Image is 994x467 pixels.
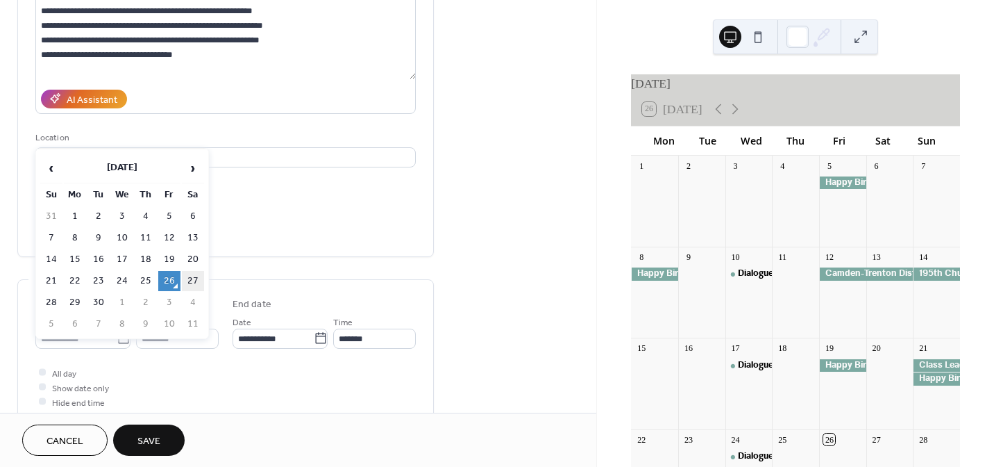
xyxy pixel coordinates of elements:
[87,271,110,291] td: 23
[158,249,180,270] td: 19
[777,252,789,263] div: 11
[823,434,835,445] div: 26
[158,293,180,313] td: 3
[819,268,913,280] div: Camden-Trenton District Conference
[738,359,929,372] div: Dialogue on [DEMOGRAPHIC_DATA] Theology
[870,434,882,445] div: 27
[636,252,648,263] div: 8
[113,425,185,456] button: Save
[40,293,62,313] td: 28
[22,425,108,456] button: Cancel
[682,252,694,263] div: 9
[41,90,127,108] button: AI Assistant
[67,92,117,107] div: AI Assistant
[52,395,105,410] span: Hide end time
[87,185,110,205] th: Tu
[182,206,204,227] td: 6
[182,271,204,291] td: 27
[730,252,741,263] div: 10
[918,252,929,263] div: 14
[870,252,882,263] div: 13
[135,314,157,334] td: 9
[905,126,949,155] div: Sun
[631,74,960,92] div: [DATE]
[333,315,353,329] span: Time
[87,249,110,270] td: 16
[111,293,133,313] td: 1
[823,160,835,172] div: 5
[636,343,648,354] div: 15
[111,249,133,270] td: 17
[819,177,866,189] div: Happy Birthday
[730,434,741,445] div: 24
[158,185,180,205] th: Fr
[682,434,694,445] div: 23
[918,160,929,172] div: 7
[870,160,882,172] div: 6
[64,293,86,313] td: 29
[87,293,110,313] td: 30
[777,343,789,354] div: 18
[52,381,109,395] span: Show date only
[40,271,62,291] td: 21
[64,206,86,227] td: 1
[158,228,180,248] td: 12
[87,206,110,227] td: 2
[64,271,86,291] td: 22
[870,343,882,354] div: 20
[158,314,180,334] td: 10
[818,126,861,155] div: Fri
[64,228,86,248] td: 8
[730,160,741,172] div: 3
[682,343,694,354] div: 16
[87,314,110,334] td: 7
[158,206,180,227] td: 5
[823,343,835,354] div: 19
[158,271,180,291] td: 26
[738,450,929,463] div: Dialogue on [DEMOGRAPHIC_DATA] Theology
[233,315,251,329] span: Date
[918,434,929,445] div: 28
[64,249,86,270] td: 15
[87,228,110,248] td: 9
[913,268,960,280] div: 195th Church Anniversary
[819,359,866,372] div: Happy Birthday
[111,185,133,205] th: We
[135,271,157,291] td: 25
[111,314,133,334] td: 8
[111,228,133,248] td: 10
[41,154,62,182] span: ‹
[135,206,157,227] td: 4
[137,434,160,449] span: Save
[182,228,204,248] td: 13
[182,249,204,270] td: 20
[913,359,960,372] div: Class Leaders Day
[64,185,86,205] th: Mo
[40,206,62,227] td: 31
[40,314,62,334] td: 5
[861,126,905,155] div: Sat
[774,126,818,155] div: Thu
[730,126,773,155] div: Wed
[631,268,678,280] div: Happy Birthday
[40,185,62,205] th: Su
[135,249,157,270] td: 18
[730,343,741,354] div: 17
[636,160,648,172] div: 1
[738,268,929,280] div: Dialogue on [DEMOGRAPHIC_DATA] Theology
[725,268,773,280] div: Dialogue on Christian Theology
[35,131,413,145] div: Location
[64,154,180,183] th: [DATE]
[686,126,730,155] div: Tue
[111,271,133,291] td: 24
[135,293,157,313] td: 2
[642,126,686,155] div: Mon
[725,359,773,372] div: Dialogue on Christian Theology
[777,160,789,172] div: 4
[52,366,76,381] span: All day
[918,343,929,354] div: 21
[636,434,648,445] div: 22
[135,228,157,248] td: 11
[47,434,83,449] span: Cancel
